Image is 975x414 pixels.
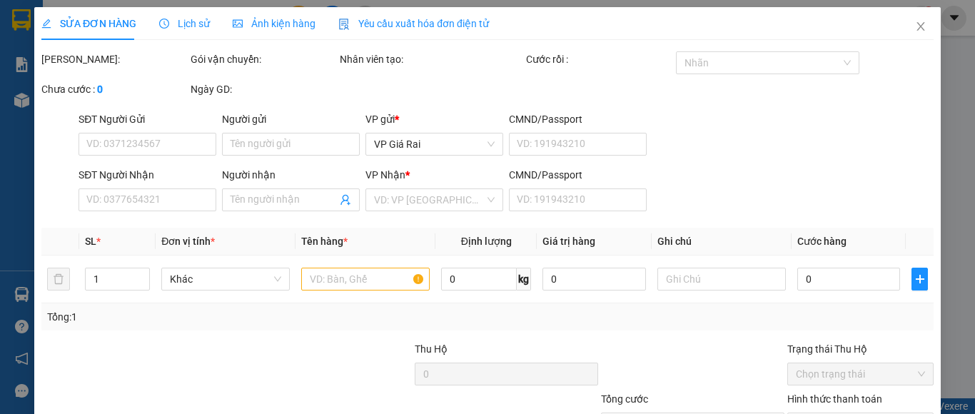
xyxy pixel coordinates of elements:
div: SĐT Người Nhận [79,167,216,183]
span: edit [41,19,51,29]
div: [PERSON_NAME]: [41,51,188,67]
th: Ghi chú [652,228,792,256]
b: TRÍ NHÂN [82,9,154,27]
div: SĐT Người Gửi [79,111,216,127]
span: Khác [170,268,281,290]
div: CMND/Passport [509,167,647,183]
b: GỬI : VP Giá Rai [6,106,146,130]
div: Gói vận chuyển: [191,51,337,67]
div: VP gửi [365,111,503,127]
img: icon [338,19,350,30]
li: 0983 44 7777 [6,67,272,85]
label: Hình thức thanh toán [787,393,882,405]
span: Chọn trạng thái [796,363,925,385]
span: Định lượng [460,236,511,247]
input: Ghi Chú [657,268,786,291]
span: Thu Hộ [414,343,447,355]
li: [STREET_ADDRESS][PERSON_NAME] [6,31,272,67]
span: VP Nhận [365,169,405,181]
div: Chưa cước : [41,81,188,97]
div: Tổng: 1 [47,309,378,325]
span: VP Giá Rai [374,133,495,155]
span: clock-circle [159,19,169,29]
div: Người nhận [222,167,360,183]
div: Cước rồi : [526,51,672,67]
span: SL [85,236,96,247]
span: SỬA ĐƠN HÀNG [41,18,136,29]
span: close [915,21,926,32]
div: Trạng thái Thu Hộ [787,341,934,357]
b: 0 [97,84,103,95]
div: CMND/Passport [509,111,647,127]
span: Yêu cầu xuất hóa đơn điện tử [338,18,489,29]
span: Lịch sử [159,18,210,29]
span: environment [82,34,94,46]
span: plus [912,273,927,285]
span: Tên hàng [301,236,348,247]
span: Đơn vị tính [161,236,215,247]
button: plus [911,268,928,291]
div: Ngày GD: [191,81,337,97]
div: Người gửi [222,111,360,127]
button: delete [47,268,70,291]
button: Close [901,7,941,47]
span: kg [517,268,531,291]
span: Tổng cước [601,393,648,405]
input: VD: Bàn, Ghế [301,268,430,291]
span: Cước hàng [797,236,847,247]
span: picture [233,19,243,29]
span: user-add [340,194,351,206]
span: Giá trị hàng [542,236,595,247]
span: phone [82,70,94,81]
span: Ảnh kiện hàng [233,18,315,29]
div: Nhân viên tạo: [340,51,523,67]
